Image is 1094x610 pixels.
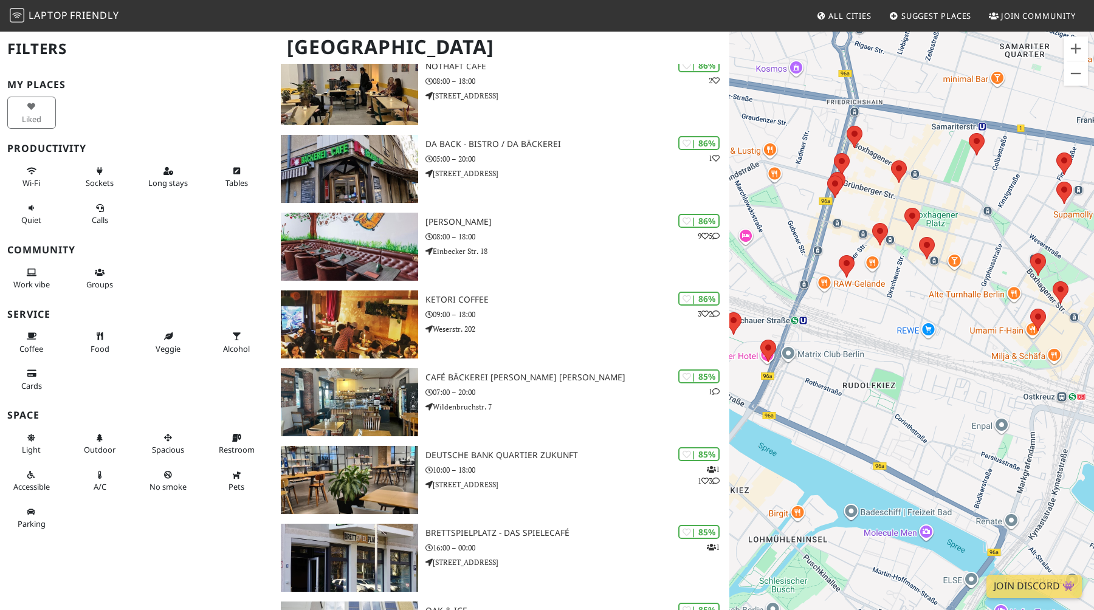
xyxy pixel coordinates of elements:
img: Brettspielplatz - Das Spielecafé [281,524,418,592]
h3: [PERSON_NAME] [425,217,729,227]
h3: Productivity [7,143,266,154]
h3: Deutsche Bank Quartier Zukunft [425,450,729,461]
div: | 86% [678,292,720,306]
p: 3 2 [698,308,720,320]
span: Food [91,343,109,354]
span: Accessible [13,481,50,492]
div: | 85% [678,369,720,383]
h3: Space [7,410,266,421]
span: Video/audio calls [92,214,108,225]
h1: [GEOGRAPHIC_DATA] [277,30,727,64]
a: KETORI COFFEE | 86% 32 KETORI COFFEE 09:00 – 18:00 Weserstr. 202 [273,290,729,358]
button: Spacious [144,428,193,460]
p: [STREET_ADDRESS] [425,90,729,101]
h3: My Places [7,79,266,91]
a: NOTHAFT CAFE | 86% 2 NOTHAFT CAFE 08:00 – 18:00 [STREET_ADDRESS] [273,57,729,125]
img: KETORI COFFEE [281,290,418,358]
span: Long stays [148,177,188,188]
p: 08:00 – 18:00 [425,75,729,87]
span: People working [13,279,50,290]
h3: Da Back - Bistro / Da Bäckerei [425,139,729,149]
span: Alcohol [223,343,250,354]
span: Stable Wi-Fi [22,177,40,188]
a: Café Bäckerei Mona Lisa | 85% 1 Café Bäckerei [PERSON_NAME] [PERSON_NAME] 07:00 – 20:00 Wildenbru... [273,368,729,436]
h3: Service [7,309,266,320]
div: | 86% [678,136,720,150]
button: Zoom out [1064,61,1088,86]
button: Quiet [7,198,56,230]
span: Power sockets [86,177,114,188]
span: Restroom [219,444,255,455]
a: All Cities [811,5,876,27]
button: Work vibe [7,262,56,295]
span: All Cities [828,10,872,21]
span: Work-friendly tables [225,177,248,188]
button: Coffee [7,326,56,358]
div: | 86% [678,214,720,228]
img: Café Bäckerei Mona Lisa [281,368,418,436]
span: Parking [18,518,46,529]
button: Veggie [144,326,193,358]
button: Accessible [7,465,56,497]
button: No smoke [144,465,193,497]
h3: Community [7,244,266,256]
span: Smoke free [150,481,187,492]
p: 1 1 3 [698,464,720,487]
span: Credit cards [21,380,42,391]
span: Veggie [156,343,181,354]
img: Da Back - Bistro / Da Bäckerei [281,135,418,203]
p: 08:00 – 18:00 [425,231,729,242]
button: Light [7,428,56,460]
a: Join Community [984,5,1081,27]
button: Alcohol [213,326,261,358]
a: Ormado Kaffeehaus | 86% 95 [PERSON_NAME] 08:00 – 18:00 Einbecker Str. 18 [273,213,729,281]
button: Pets [213,465,261,497]
p: 10:00 – 18:00 [425,464,729,476]
button: Tables [213,161,261,193]
p: 9 5 [698,230,720,242]
h3: Brettspielplatz - Das Spielecafé [425,528,729,538]
span: Natural light [22,444,41,455]
span: Friendly [70,9,119,22]
div: | 85% [678,447,720,461]
p: 05:00 – 20:00 [425,153,729,165]
a: Brettspielplatz - Das Spielecafé | 85% 1 Brettspielplatz - Das Spielecafé 16:00 – 00:00 [STREET_A... [273,524,729,592]
span: Spacious [152,444,184,455]
p: [STREET_ADDRESS] [425,479,729,490]
div: | 85% [678,525,720,539]
p: 1 [709,152,720,164]
p: 07:00 – 20:00 [425,386,729,398]
span: Pet friendly [229,481,244,492]
img: Ormado Kaffeehaus [281,213,418,281]
p: 16:00 – 00:00 [425,542,729,553]
button: Zoom in [1064,36,1088,61]
p: 1 [707,541,720,553]
a: Suggest Places [884,5,977,27]
span: Suggest Places [901,10,972,21]
button: Long stays [144,161,193,193]
a: Da Back - Bistro / Da Bäckerei | 86% 1 Da Back - Bistro / Da Bäckerei 05:00 – 20:00 [STREET_ADDRESS] [273,135,729,203]
h3: Café Bäckerei [PERSON_NAME] [PERSON_NAME] [425,372,729,383]
img: NOTHAFT CAFE [281,57,418,125]
span: Air conditioned [94,481,106,492]
span: Coffee [19,343,43,354]
p: [STREET_ADDRESS] [425,557,729,568]
button: Groups [76,262,125,295]
button: Cards [7,363,56,396]
p: 2 [709,75,720,86]
h2: Filters [7,30,266,67]
p: 09:00 – 18:00 [425,309,729,320]
p: Weserstr. 202 [425,323,729,335]
p: Wildenbruchstr. 7 [425,401,729,413]
span: Outdoor area [84,444,115,455]
img: LaptopFriendly [10,8,24,22]
span: Group tables [86,279,113,290]
img: Deutsche Bank Quartier Zukunft [281,446,418,514]
h3: KETORI COFFEE [425,295,729,305]
button: Parking [7,502,56,534]
p: 1 [709,386,720,397]
p: [STREET_ADDRESS] [425,168,729,179]
button: Food [76,326,125,358]
span: Quiet [21,214,41,225]
p: Einbecker Str. 18 [425,245,729,257]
